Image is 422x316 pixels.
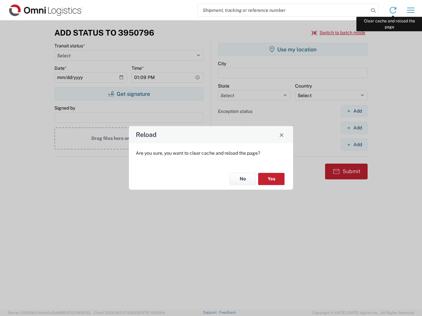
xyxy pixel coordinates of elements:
input: Shipment, tracking or reference number [198,4,369,16]
p: Are you sure, you want to clear cache and reload the page? [136,150,286,156]
button: Close [277,130,286,139]
button: Yes [258,173,285,185]
button: No [229,173,256,185]
h4: Reload [136,130,157,140]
